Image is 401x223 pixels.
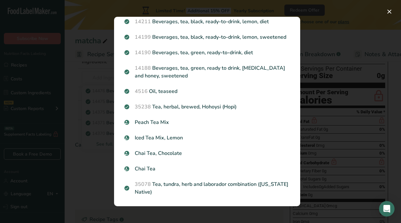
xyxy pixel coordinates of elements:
p: Beverages, tea, green, ready-to-drink, diet [124,49,290,56]
p: Tea, tundra, herb and laborador combination ([US_STATE] Native) [124,180,290,196]
p: Beverages, tea, black, ready-to-drink, lemon, diet [124,18,290,25]
span: 35238 [135,103,151,110]
p: Chai Tea [124,165,290,173]
p: Iced Tea Mix, Lemon [124,134,290,142]
p: Oil, teaseed [124,87,290,95]
p: Chai Tea, Chocolate [124,149,290,157]
span: 4516 [135,88,148,95]
span: 14190 [135,49,151,56]
p: Peach Tea Mix [124,118,290,126]
p: Beverages, tea, black, ready-to-drink, lemon, sweetened [124,33,290,41]
p: Beverages, tea, green, ready to drink, [MEDICAL_DATA] and honey, sweetened [124,64,290,80]
div: Open Intercom Messenger [379,201,395,217]
span: 14211 [135,18,151,25]
span: 14199 [135,34,151,41]
span: 35078 [135,181,151,188]
span: 14188 [135,65,151,72]
p: Tea, herbal, brewed, Hohoysi (Hopi) [124,103,290,111]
